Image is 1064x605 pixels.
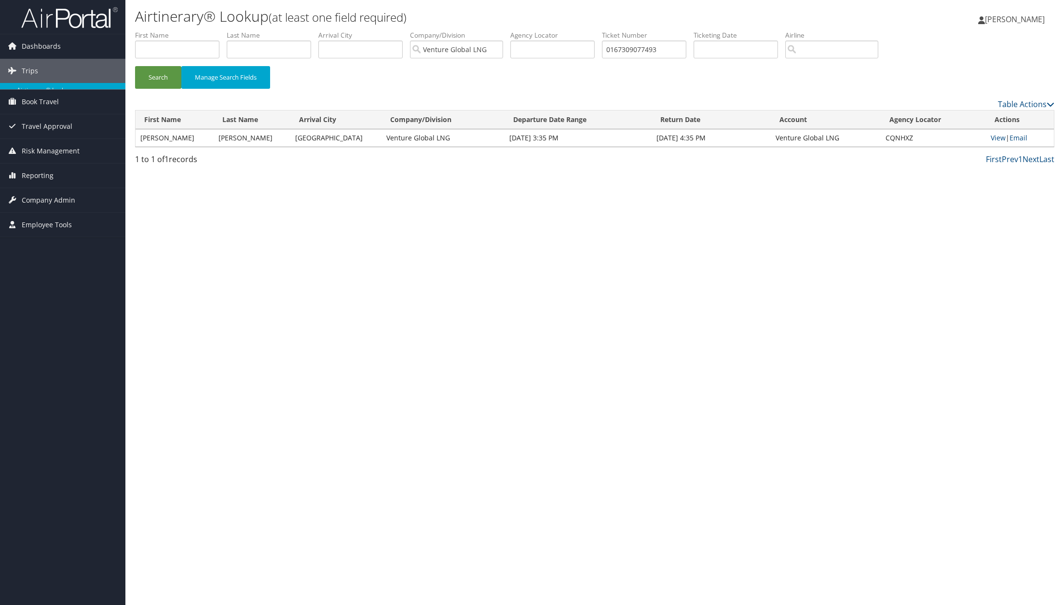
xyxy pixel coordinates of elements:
span: Reporting [22,164,54,188]
td: Venture Global LNG [771,129,881,147]
span: [PERSON_NAME] [985,14,1045,25]
span: Trips [22,59,38,83]
button: Manage Search Fields [181,66,270,89]
th: Departure Date Range: activate to sort column ascending [505,110,652,129]
div: 1 to 1 of records [135,153,354,170]
a: 1 [1018,154,1023,165]
a: [PERSON_NAME] [978,5,1054,34]
th: Last Name: activate to sort column ascending [214,110,290,129]
button: Search [135,66,181,89]
th: Company/Division [382,110,505,129]
span: 1 [164,154,169,165]
td: Venture Global LNG [382,129,505,147]
h1: Airtinerary® Lookup [135,6,748,27]
th: Arrival City: activate to sort column ascending [290,110,382,129]
a: View [991,133,1006,142]
th: Return Date: activate to sort column ascending [652,110,770,129]
label: First Name [135,30,227,40]
th: Actions [986,110,1054,129]
a: Next [1023,154,1039,165]
label: Company/Division [410,30,510,40]
th: Agency Locator: activate to sort column ascending [881,110,986,129]
td: [DATE] 4:35 PM [652,129,770,147]
small: (at least one field required) [269,9,407,25]
a: Email [1009,133,1027,142]
span: Book Travel [22,90,59,114]
a: Table Actions [998,99,1054,110]
td: [DATE] 3:35 PM [505,129,652,147]
label: Ticket Number [602,30,694,40]
td: | [986,129,1054,147]
span: Employee Tools [22,213,72,237]
th: First Name: activate to sort column ascending [136,110,214,129]
td: [GEOGRAPHIC_DATA] [290,129,382,147]
td: CQNHXZ [881,129,986,147]
a: Last [1039,154,1054,165]
a: First [986,154,1002,165]
label: Agency Locator [510,30,602,40]
span: Risk Management [22,139,80,163]
label: Ticketing Date [694,30,785,40]
label: Last Name [227,30,318,40]
span: Dashboards [22,34,61,58]
td: [PERSON_NAME] [136,129,214,147]
span: Travel Approval [22,114,72,138]
label: Airline [785,30,886,40]
label: Arrival City [318,30,410,40]
span: Company Admin [22,188,75,212]
img: airportal-logo.png [21,6,118,29]
a: Prev [1002,154,1018,165]
th: Account: activate to sort column ascending [771,110,881,129]
td: [PERSON_NAME] [214,129,290,147]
